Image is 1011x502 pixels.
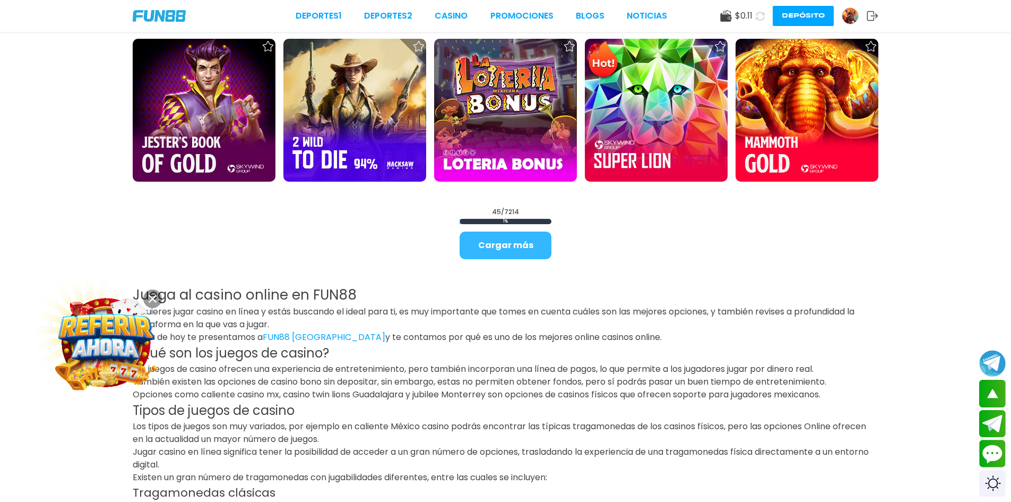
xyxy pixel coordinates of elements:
[58,294,154,391] img: Image Link
[586,40,620,81] img: Hot
[133,420,878,446] p: Los tipos de juegos son muy variados, por ejemplo en caliente México casino podrás encontrar las ...
[736,39,878,182] img: Mammoth Gold
[434,39,577,182] img: Loteria Bonus
[133,10,186,22] img: Company Logo
[133,344,878,363] h2: ¿Qué son los juegos de casino?
[842,8,858,24] img: Avatar
[133,471,878,484] p: Existen un gran número de tragamonedas con jugabilidades diferentes, entre las cuales se incluyen:
[133,363,878,376] p: Los juegos de casino ofrecen una experiencia de entretenimiento, pero también incorporan una líne...
[576,10,604,22] a: BLOGS
[133,285,878,305] h1: Juega al casino online en FUN88
[364,10,412,22] a: Deportes2
[842,7,867,24] a: Avatar
[490,10,554,22] a: Promociones
[773,6,834,26] button: Depósito
[133,305,878,331] p: Si quieres jugar casino en línea y estás buscando el ideal para ti, es muy importante que tomes e...
[435,10,468,22] a: CASINO
[979,410,1006,438] button: Join telegram
[133,484,878,501] h3: Tragamonedas clásicas
[133,376,878,388] p: También existen las opciones de casino bono sin depositar, sin embargo, estas no permiten obtener...
[979,470,1006,497] div: Switch theme
[460,219,551,224] span: 1 %
[296,10,342,22] a: Deportes1
[585,39,728,182] img: Super Lion non-JP
[460,232,551,259] button: Cargar más
[979,380,1006,407] button: scroll up
[133,331,878,344] p: El día de hoy te presentamos a y te contamos por qué es uno de los mejores online casinos online.
[492,207,519,217] span: 45 / 7214
[133,401,878,420] h2: Tipos de juegos de casino
[133,446,878,471] p: Jugar casino en línea significa tener la posibilidad de acceder a un gran número de opciones, tra...
[979,350,1006,377] button: Join telegram channel
[263,331,385,343] a: FUN88 [GEOGRAPHIC_DATA]
[283,39,426,182] img: 2 Wild 2 Die 94%
[133,388,878,401] p: Opciones como caliente casino mx, casino twin lions Guadalajara y jubilee Monterrey son opciones ...
[627,10,667,22] a: NOTICIAS
[133,39,275,182] img: Jester's Book of Gold
[735,10,753,22] span: $ 0.11
[979,440,1006,467] button: Contact customer service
